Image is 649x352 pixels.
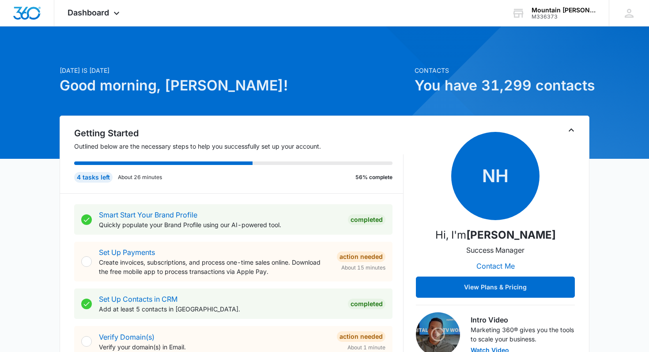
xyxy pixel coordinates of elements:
a: Verify Domain(s) [99,333,155,341]
span: About 15 minutes [341,264,385,272]
h1: Good morning, [PERSON_NAME]! [60,75,409,96]
p: Verify your domain(s) in Email. [99,342,330,352]
button: View Plans & Pricing [416,277,575,298]
div: Action Needed [337,331,385,342]
button: Toggle Collapse [566,125,577,135]
span: Dashboard [68,8,109,17]
div: Completed [348,214,385,225]
p: Outlined below are the necessary steps to help you successfully set up your account. [74,142,404,151]
div: account name [532,7,596,14]
h1: You have 31,299 contacts [415,75,589,96]
p: Create invoices, subscriptions, and process one-time sales online. Download the free mobile app t... [99,258,330,276]
p: Hi, I'm [435,227,556,243]
strong: [PERSON_NAME] [466,228,556,241]
div: account id [532,14,596,20]
a: Set Up Payments [99,248,155,257]
button: Contact Me [468,255,524,277]
p: Contacts [415,66,589,75]
div: Action Needed [337,251,385,262]
a: Set Up Contacts in CRM [99,295,177,303]
h2: Getting Started [74,127,404,140]
p: [DATE] is [DATE] [60,66,409,75]
p: 56% complete [355,173,392,181]
div: 4 tasks left [74,172,113,183]
p: Quickly populate your Brand Profile using our AI-powered tool. [99,220,341,229]
p: About 26 minutes [118,173,162,181]
div: Completed [348,299,385,309]
a: Smart Start Your Brand Profile [99,210,197,219]
span: About 1 minute [347,344,385,352]
p: Add at least 5 contacts in [GEOGRAPHIC_DATA]. [99,304,341,314]
span: NH [451,132,540,220]
h3: Intro Video [471,315,575,325]
p: Marketing 360® gives you the tools to scale your business. [471,325,575,344]
p: Success Manager [466,245,524,255]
